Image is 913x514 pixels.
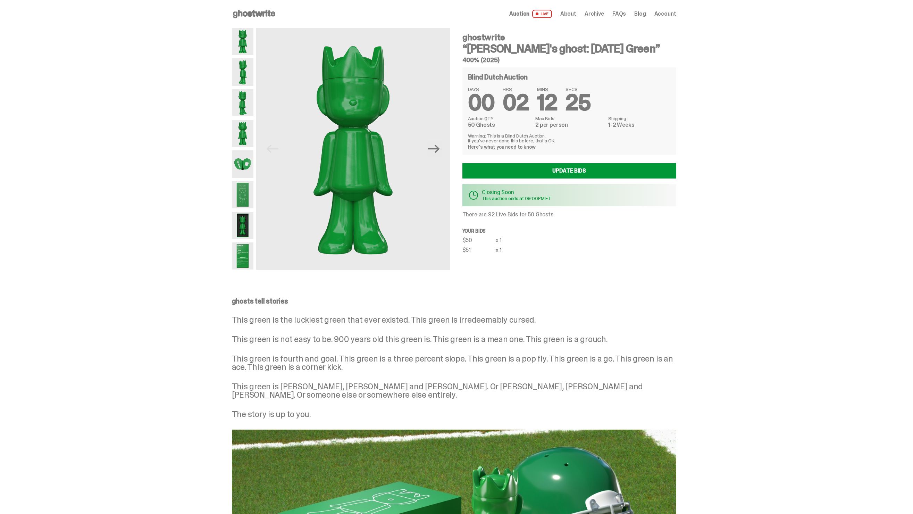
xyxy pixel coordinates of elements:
a: About [560,11,576,17]
a: Update Bids [462,163,676,179]
a: Account [654,11,676,17]
p: Warning: This is a Blind Dutch Auction. If you’ve never done this before, that’s OK. [468,133,671,143]
h4: ghostwrite [462,33,676,42]
img: Schrodinger_Green_Hero_9.png [232,181,254,208]
p: This auction ends at 09:00PM ET [482,196,552,201]
button: Next [426,141,442,156]
a: Auction LIVE [509,10,552,18]
dd: 50 Ghosts [468,122,531,128]
img: Schrodinger_Green_Hero_12.png [232,242,254,270]
img: Schrodinger_Green_Hero_6.png [232,120,254,147]
a: Blog [634,11,646,17]
span: HRS [503,87,529,92]
p: This green is fourth and goal. This green is a three percent slope. This green is a pop fly. This... [232,355,676,371]
img: Schrodinger_Green_Hero_3.png [232,89,254,116]
div: $51 [462,247,496,253]
span: Auction [509,11,529,17]
span: LIVE [532,10,552,18]
p: This green is [PERSON_NAME], [PERSON_NAME] and [PERSON_NAME]. Or [PERSON_NAME], [PERSON_NAME] and... [232,382,676,399]
p: Your bids [462,229,676,233]
img: Schrodinger_Green_Hero_1.png [256,28,450,270]
dt: Auction QTY [468,116,531,121]
img: Schrodinger_Green_Hero_13.png [232,212,254,239]
span: 00 [468,88,495,117]
a: Archive [585,11,604,17]
h4: Blind Dutch Auction [468,74,528,81]
span: SECS [566,87,591,92]
dt: Shipping [608,116,670,121]
dd: 1-2 Weeks [608,122,670,128]
div: x 1 [496,238,502,243]
dd: 2 per person [535,122,604,128]
span: 25 [566,88,591,117]
div: x 1 [496,247,502,253]
p: There are 92 Live Bids for 50 Ghosts. [462,212,676,217]
p: This green is not easy to be. 900 years old this green is. This green is a mean one. This green i... [232,335,676,343]
span: 02 [503,88,529,117]
p: Closing Soon [482,190,552,195]
img: Schrodinger_Green_Hero_2.png [232,58,254,85]
a: FAQs [612,11,626,17]
p: ghosts tell stories [232,298,676,305]
span: 12 [537,88,557,117]
div: $50 [462,238,496,243]
span: MINS [537,87,557,92]
p: The story is up to you. [232,410,676,418]
img: Schrodinger_Green_Hero_1.png [232,28,254,55]
a: Here's what you need to know [468,144,536,150]
h5: 400% (2025) [462,57,676,63]
span: DAYS [468,87,495,92]
p: This green is the luckiest green that ever existed. This green is irredeemably cursed. [232,316,676,324]
img: Schrodinger_Green_Hero_7.png [232,150,254,177]
h3: “[PERSON_NAME]'s ghost: [DATE] Green” [462,43,676,54]
dt: Max Bids [535,116,604,121]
